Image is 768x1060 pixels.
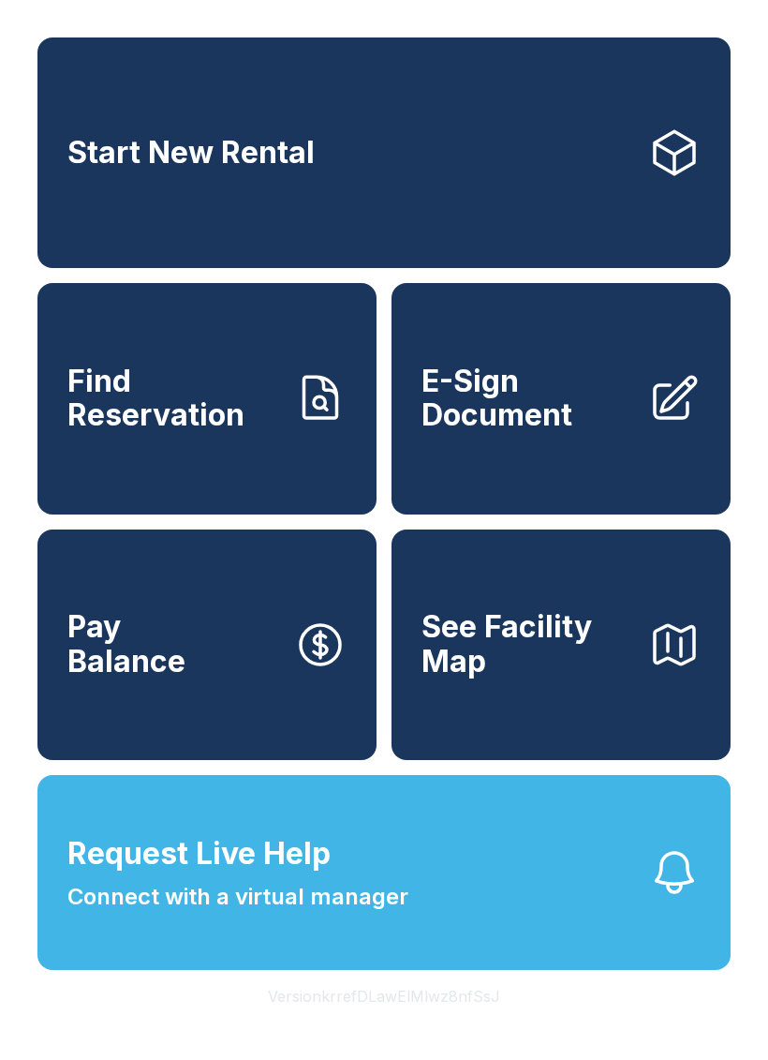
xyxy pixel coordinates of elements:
span: Pay Balance [67,610,185,679]
a: Start New Rental [37,37,731,268]
button: See Facility Map [391,530,731,760]
a: E-Sign Document [391,283,731,514]
button: Request Live HelpConnect with a virtual manager [37,775,731,970]
span: Request Live Help [67,831,331,876]
button: PayBalance [37,530,377,760]
span: Find Reservation [67,365,279,433]
span: See Facility Map [421,610,633,679]
button: VersionkrrefDLawElMlwz8nfSsJ [253,970,515,1023]
span: Start New Rental [67,136,315,171]
a: Find Reservation [37,283,377,514]
span: E-Sign Document [421,365,633,433]
span: Connect with a virtual manager [67,880,408,914]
